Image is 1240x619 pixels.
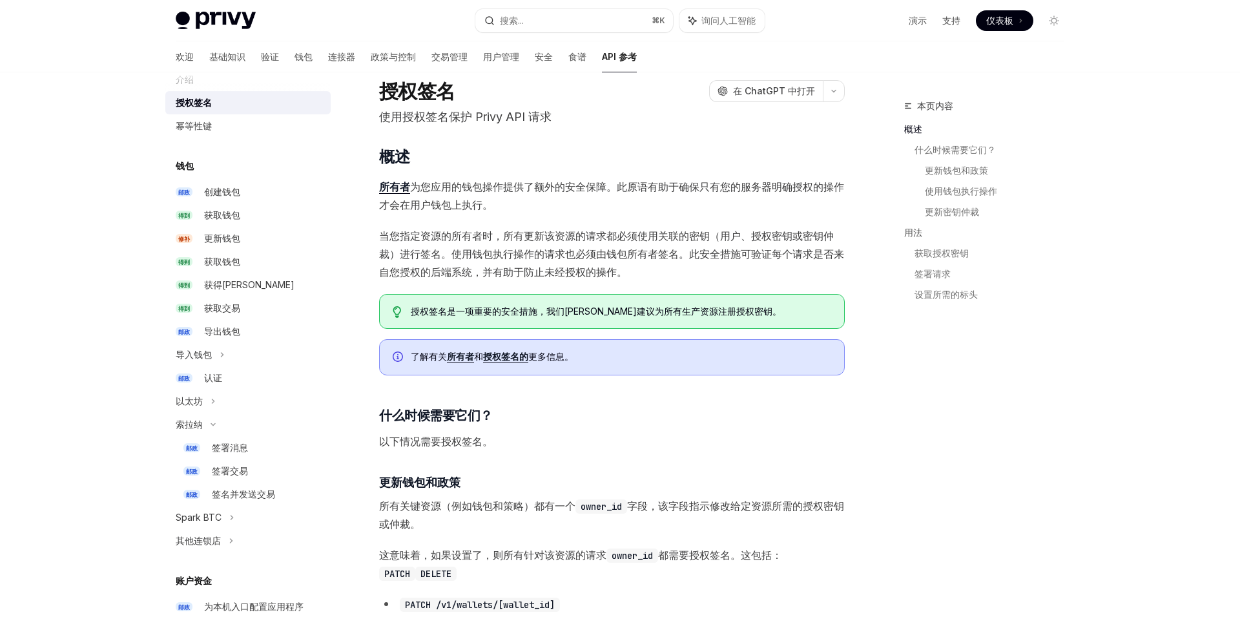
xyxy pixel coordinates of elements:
[379,79,455,103] font: 授权签名
[914,144,996,155] font: 什么时候需要它们？
[176,41,194,72] a: 欢迎
[371,51,416,62] font: 政策与控制
[606,549,658,563] code: owner_id
[165,273,331,297] a: 得到获得[PERSON_NAME]
[178,212,190,219] font: 得到
[328,51,355,62] font: 连接器
[659,16,665,25] font: K
[925,181,1075,202] a: 使用钱包执行操作
[178,305,190,312] font: 得到
[652,16,659,25] font: ⌘
[204,302,240,313] font: 获取交易
[474,351,483,362] font: 和
[602,41,637,72] a: API 参考
[483,351,528,362] font: 授权签名的
[261,51,279,62] font: 验证
[909,14,927,27] a: 演示
[209,41,245,72] a: 基础知识
[483,41,519,72] a: 用户管理
[914,289,978,300] font: 设置所需的标头
[204,186,240,197] font: 创建钱包
[165,459,331,483] a: 邮政签署交易
[986,15,1013,26] font: 仪表板
[294,41,313,72] a: 钱包
[524,549,544,561] font: 针对
[261,41,279,72] a: 验证
[186,468,198,475] font: 邮政
[393,351,406,364] svg: 信息
[176,535,221,546] font: 其他连锁店
[379,567,415,581] code: PATCH
[914,140,1075,160] a: 什么时候需要它们？
[204,209,240,220] font: 获取钱包
[904,222,1075,243] a: 用法
[602,51,637,62] font: API 参考
[165,483,331,506] a: 邮政签名并发送交易
[400,598,560,612] code: PATCH /v1/wallets/[wallet_id]
[475,9,673,32] button: 搜索...⌘K
[379,476,460,489] font: 更新钱包和政策
[379,110,552,123] font: 使用授权签名保护 Privy API 请求
[483,51,519,62] font: 用户管理
[204,372,222,383] font: 认证
[393,306,402,318] svg: 提示
[178,189,190,196] font: 邮政
[165,227,331,250] a: 修补更新钱包
[186,445,198,452] font: 邮政
[914,264,1075,284] a: 签署请求
[212,442,248,453] font: 签署消息
[204,279,294,290] font: 获得[PERSON_NAME]
[176,419,203,430] font: 索拉纳
[925,165,988,176] font: 更新钱包和政策
[544,549,606,561] font: 该资源的请求
[904,227,922,238] font: 用法
[925,202,1075,222] a: 更新密钥仲裁
[568,51,586,62] font: 食谱
[165,366,331,390] a: 邮政认证
[176,160,194,171] font: 钱包
[942,15,960,26] font: 支持
[914,268,951,279] font: 签署请求
[165,320,331,343] a: 邮政导出钱包
[178,235,190,242] font: 修补
[535,51,553,62] font: 安全
[379,180,410,194] a: 所有者
[528,351,573,362] font: 更多信息。
[178,282,190,289] font: 得到
[204,256,240,267] font: 获取钱包
[379,549,524,561] font: 这意味着，如果设置了，则所有
[411,351,447,362] font: 了解有关
[1044,10,1064,31] button: 切换暗模式
[379,408,493,423] font: 什么时候需要它们？
[909,15,927,26] font: 演示
[379,147,409,166] font: 概述
[379,435,493,448] font: 以下情况需要授权签名。
[925,206,979,217] font: 更新密钥仲裁
[178,258,190,266] font: 得到
[204,326,240,337] font: 导出钱包
[568,41,586,72] a: 食谱
[709,80,823,102] button: 在 ChatGPT 中打开
[209,51,245,62] font: 基础知识
[176,120,212,131] font: 幂等性键
[165,114,331,138] a: 幂等性键
[733,85,815,96] font: 在 ChatGPT 中打开
[535,41,553,72] a: 安全
[178,328,190,335] font: 邮政
[925,185,997,196] font: 使用钱包执行操作
[379,229,844,278] font: 当您指定资源的所有者时，所有更新该资源的请求都必须使用关联的密钥（用户、授权密钥或密钥仲裁）进行签名。使用钱包执行操作的请求也必须由钱包所有者签名。此安全措施可验证每个请求是否来自您授权的后端系...
[658,549,782,561] font: 都需要授权签名。这包括：
[165,297,331,320] a: 得到获取交易
[914,284,1075,305] a: 设置所需的标头
[178,375,190,382] font: 邮政
[917,100,953,111] font: 本页内容
[176,12,256,30] img: 灯光标志
[904,119,1075,140] a: 概述
[914,247,969,258] font: 获取授权密钥
[176,51,194,62] font: 欢迎
[176,349,212,360] font: 导入钱包
[328,41,355,72] a: 连接器
[294,51,313,62] font: 钱包
[165,250,331,273] a: 得到获取钱包
[431,41,468,72] a: 交易管理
